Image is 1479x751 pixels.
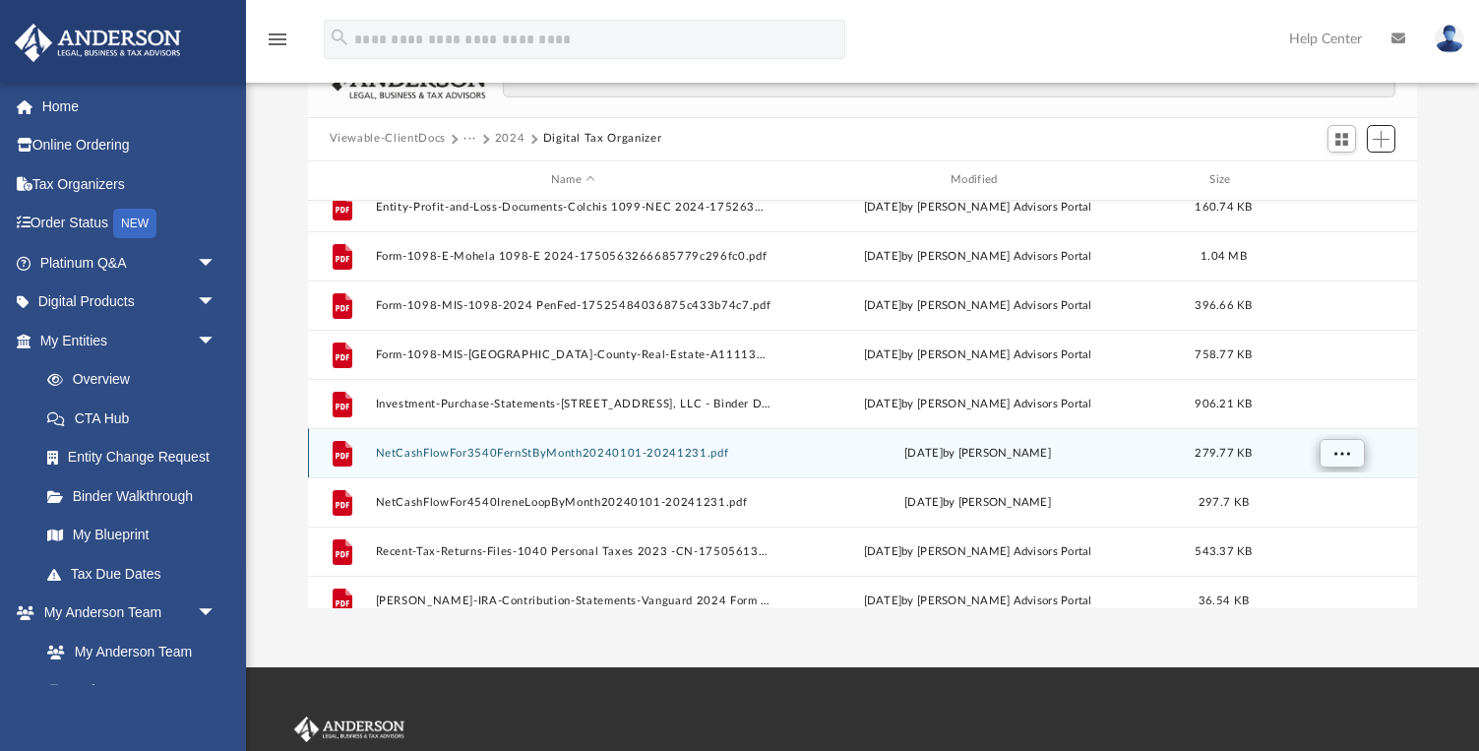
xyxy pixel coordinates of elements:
a: Anderson System [28,671,236,711]
button: ··· [463,130,476,148]
div: grid [308,201,1418,609]
button: Form-1098-E-Mohela 1098-E 2024-1750563266685779c296fc0.pdf [375,250,770,263]
span: 396.66 KB [1195,299,1252,310]
button: Form-1098-MIS-1098-2024 PenFed-17525484036875c433b74c7.pdf [375,299,770,312]
div: by [PERSON_NAME] [779,444,1175,462]
span: 1.04 MB [1201,250,1247,261]
span: 36.54 KB [1199,595,1249,605]
div: id [316,171,365,189]
div: by [PERSON_NAME] [779,493,1175,511]
a: Digital Productsarrow_drop_down [14,282,246,322]
button: Recent-Tax-Returns-Files-1040 Personal Taxes 2023 -CN-1750561379685772635c96d.pdf [375,545,770,558]
span: 160.74 KB [1195,201,1252,212]
div: [DATE] by [PERSON_NAME] Advisors Portal [779,198,1175,216]
span: arrow_drop_down [197,243,236,283]
span: arrow_drop_down [197,321,236,361]
button: Form-1098-MIS-[GEOGRAPHIC_DATA]-County-Real-Estate-A1111330000-2024-Annual-bill-17525488176875c5d... [375,348,770,361]
div: NEW [113,209,156,238]
span: 906.21 KB [1195,398,1252,408]
span: 543.37 KB [1195,545,1252,556]
div: [DATE] by [PERSON_NAME] Advisors Portal [779,247,1175,265]
a: Binder Walkthrough [28,476,246,516]
a: Tax Due Dates [28,554,246,594]
button: 2024 [495,130,525,148]
a: Overview [28,360,246,400]
img: Anderson Advisors Platinum Portal [290,717,408,742]
button: Digital Tax Organizer [543,130,662,148]
span: arrow_drop_down [197,594,236,634]
div: Name [374,171,770,189]
a: Tax Organizers [14,164,246,204]
span: [DATE] [904,496,943,507]
button: [PERSON_NAME]-IRA-Contribution-Statements-Vanguard 2024 Form 5498-17526385416877244d3268e.pdf [375,595,770,607]
a: My Entitiesarrow_drop_down [14,321,246,360]
a: My Blueprint [28,516,236,555]
img: Anderson Advisors Platinum Portal [9,24,187,62]
span: 758.77 KB [1195,348,1252,359]
a: Platinum Q&Aarrow_drop_down [14,243,246,282]
span: [DATE] [904,447,943,458]
button: NetCashFlowFor3540FernStByMonth20240101-20241231.pdf [375,447,770,460]
a: My Anderson Teamarrow_drop_down [14,594,236,633]
span: 297.7 KB [1199,496,1249,507]
span: 279.77 KB [1195,447,1252,458]
button: Entity-Profit-and-Loss-Documents-Colchis 1099-NEC 2024-1752639167687726bf4563b.pdf [375,201,770,214]
a: Online Ordering [14,126,246,165]
a: Entity Change Request [28,438,246,477]
div: Modified [779,171,1176,189]
div: id [1271,171,1409,189]
a: menu [266,37,289,51]
button: More options [1319,438,1364,468]
div: [DATE] by [PERSON_NAME] Advisors Portal [779,592,1175,609]
i: menu [266,28,289,51]
img: User Pic [1435,25,1464,53]
a: Order StatusNEW [14,204,246,244]
div: Size [1184,171,1263,189]
button: Add [1367,125,1396,153]
button: Switch to Grid View [1327,125,1357,153]
div: [DATE] by [PERSON_NAME] Advisors Portal [779,296,1175,314]
button: Investment-Purchase-Statements-[STREET_ADDRESS], LLC - Binder Documents-17525489426875c64e424d9.pdf [375,398,770,410]
span: arrow_drop_down [197,282,236,323]
a: Home [14,87,246,126]
a: My Anderson Team [28,632,226,671]
i: search [329,27,350,48]
div: [DATE] by [PERSON_NAME] Advisors Portal [779,395,1175,412]
div: [DATE] by [PERSON_NAME] Advisors Portal [779,345,1175,363]
button: NetCashFlowFor4540IreneLoopByMonth20240101-20241231.pdf [375,496,770,509]
div: [DATE] by [PERSON_NAME] Advisors Portal [779,542,1175,560]
button: Viewable-ClientDocs [330,130,446,148]
a: CTA Hub [28,399,246,438]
